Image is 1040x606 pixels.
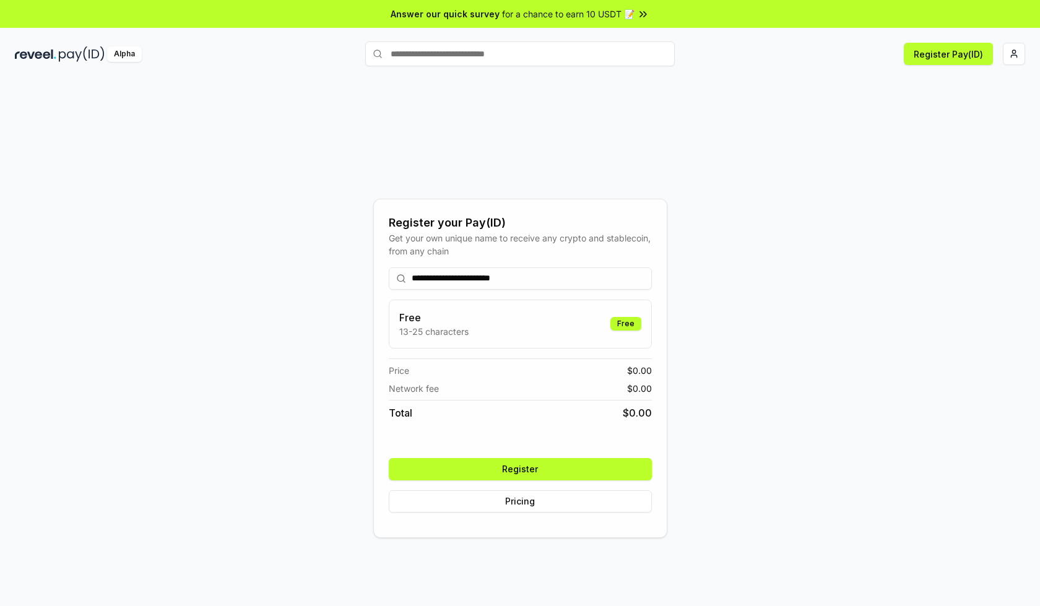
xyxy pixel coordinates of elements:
span: Network fee [389,382,439,395]
p: 13-25 characters [399,325,469,338]
img: reveel_dark [15,46,56,62]
span: $ 0.00 [623,405,652,420]
span: Price [389,364,409,377]
div: Alpha [107,46,142,62]
h3: Free [399,310,469,325]
div: Free [610,317,641,331]
img: pay_id [59,46,105,62]
span: $ 0.00 [627,364,652,377]
button: Register Pay(ID) [904,43,993,65]
span: for a chance to earn 10 USDT 📝 [502,7,635,20]
button: Register [389,458,652,480]
div: Get your own unique name to receive any crypto and stablecoin, from any chain [389,232,652,258]
span: $ 0.00 [627,382,652,395]
div: Register your Pay(ID) [389,214,652,232]
button: Pricing [389,490,652,513]
span: Total [389,405,412,420]
span: Answer our quick survey [391,7,500,20]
